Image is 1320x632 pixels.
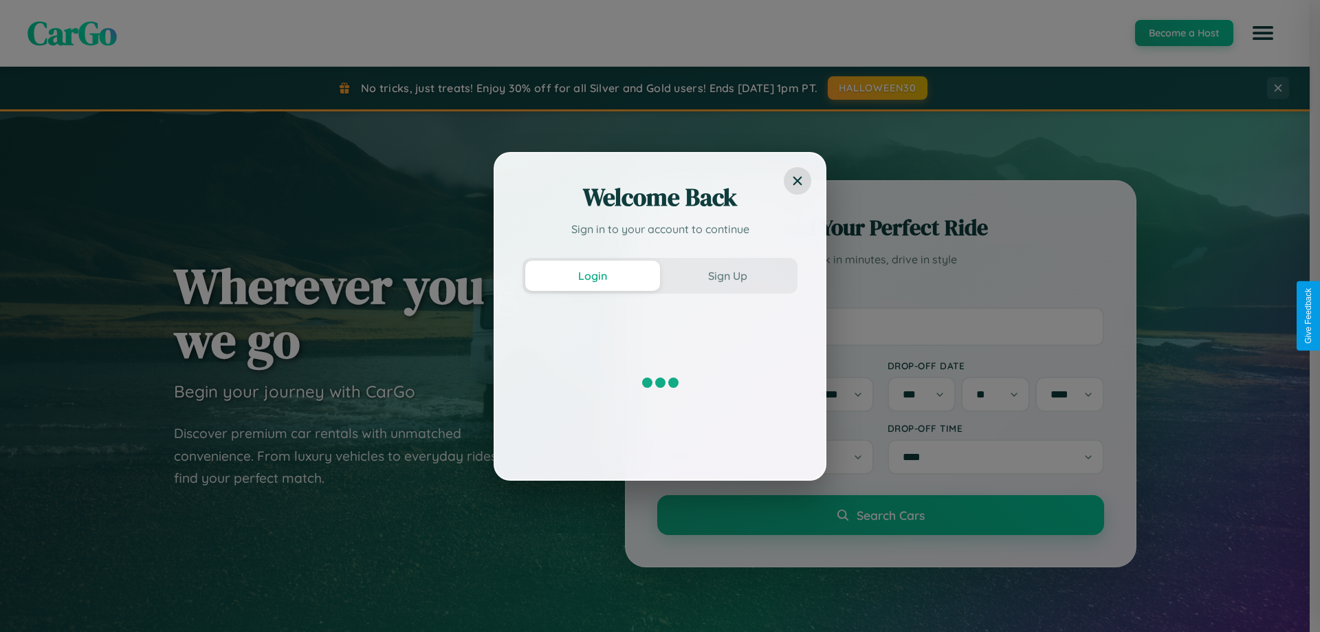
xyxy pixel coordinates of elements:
p: Sign in to your account to continue [522,221,797,237]
button: Sign Up [660,261,795,291]
div: Give Feedback [1303,288,1313,344]
button: Login [525,261,660,291]
iframe: Intercom live chat [14,585,47,618]
h2: Welcome Back [522,181,797,214]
